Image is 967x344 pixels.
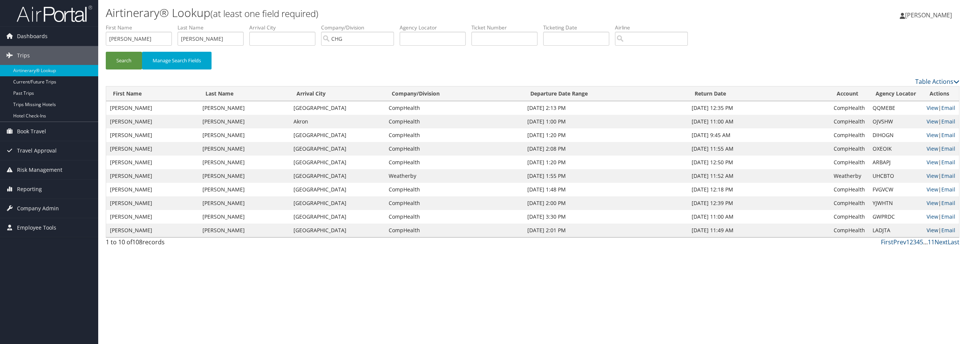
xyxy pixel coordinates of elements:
[830,169,869,183] td: Weatherby
[199,142,290,156] td: [PERSON_NAME]
[688,169,830,183] td: [DATE] 11:52 AM
[941,172,955,179] a: Email
[941,104,955,111] a: Email
[17,141,57,160] span: Travel Approval
[869,142,923,156] td: OXEOIK
[249,24,321,31] label: Arrival City
[948,238,959,246] a: Last
[928,238,935,246] a: 11
[524,86,688,101] th: Departure Date Range: activate to sort column ascending
[923,224,959,237] td: |
[385,156,524,169] td: CompHealth
[290,210,385,224] td: [GEOGRAPHIC_DATA]
[869,156,923,169] td: ARBAPJ
[524,142,688,156] td: [DATE] 2:08 PM
[688,196,830,210] td: [DATE] 12:39 PM
[199,156,290,169] td: [PERSON_NAME]
[941,131,955,139] a: Email
[830,224,869,237] td: CompHealth
[524,128,688,142] td: [DATE] 1:20 PM
[106,142,199,156] td: [PERSON_NAME]
[199,101,290,115] td: [PERSON_NAME]
[106,210,199,224] td: [PERSON_NAME]
[385,86,524,101] th: Company/Division
[869,183,923,196] td: FVGVCW
[199,169,290,183] td: [PERSON_NAME]
[869,210,923,224] td: GWPRDC
[923,196,959,210] td: |
[869,169,923,183] td: UHCBTO
[290,115,385,128] td: Akron
[688,101,830,115] td: [DATE] 12:35 PM
[199,86,290,101] th: Last Name: activate to sort column ascending
[913,238,916,246] a: 3
[524,101,688,115] td: [DATE] 2:13 PM
[869,224,923,237] td: LADJTA
[385,169,524,183] td: Weatherby
[830,101,869,115] td: CompHealth
[385,128,524,142] td: CompHealth
[17,5,92,23] img: airportal-logo.png
[927,159,938,166] a: View
[923,101,959,115] td: |
[106,128,199,142] td: [PERSON_NAME]
[199,128,290,142] td: [PERSON_NAME]
[290,156,385,169] td: [GEOGRAPHIC_DATA]
[688,210,830,224] td: [DATE] 11:00 AM
[385,210,524,224] td: CompHealth
[199,210,290,224] td: [PERSON_NAME]
[688,128,830,142] td: [DATE] 9:45 AM
[927,199,938,207] a: View
[321,24,400,31] label: Company/Division
[106,238,311,250] div: 1 to 10 of records
[869,128,923,142] td: DIHOGN
[941,118,955,125] a: Email
[290,128,385,142] td: [GEOGRAPHIC_DATA]
[106,156,199,169] td: [PERSON_NAME]
[941,145,955,152] a: Email
[927,104,938,111] a: View
[923,183,959,196] td: |
[471,24,543,31] label: Ticket Number
[199,196,290,210] td: [PERSON_NAME]
[915,77,959,86] a: Table Actions
[941,227,955,234] a: Email
[400,24,471,31] label: Agency Locator
[290,101,385,115] td: [GEOGRAPHIC_DATA]
[524,196,688,210] td: [DATE] 2:00 PM
[290,169,385,183] td: [GEOGRAPHIC_DATA]
[290,142,385,156] td: [GEOGRAPHIC_DATA]
[830,128,869,142] td: CompHealth
[905,11,952,19] span: [PERSON_NAME]
[17,27,48,46] span: Dashboards
[916,238,920,246] a: 4
[106,24,178,31] label: First Name
[920,238,923,246] a: 5
[385,224,524,237] td: CompHealth
[893,238,906,246] a: Prev
[688,142,830,156] td: [DATE] 11:55 AM
[941,213,955,220] a: Email
[210,7,318,20] small: (at least one field required)
[923,142,959,156] td: |
[830,115,869,128] td: CompHealth
[927,118,938,125] a: View
[290,183,385,196] td: [GEOGRAPHIC_DATA]
[923,210,959,224] td: |
[927,213,938,220] a: View
[941,186,955,193] a: Email
[199,115,290,128] td: [PERSON_NAME]
[869,86,923,101] th: Agency Locator: activate to sort column ascending
[385,101,524,115] td: CompHealth
[869,101,923,115] td: QQMEBE
[923,115,959,128] td: |
[524,224,688,237] td: [DATE] 2:01 PM
[106,101,199,115] td: [PERSON_NAME]
[106,183,199,196] td: [PERSON_NAME]
[199,224,290,237] td: [PERSON_NAME]
[385,183,524,196] td: CompHealth
[385,142,524,156] td: CompHealth
[869,196,923,210] td: YJWHTN
[927,145,938,152] a: View
[524,210,688,224] td: [DATE] 3:30 PM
